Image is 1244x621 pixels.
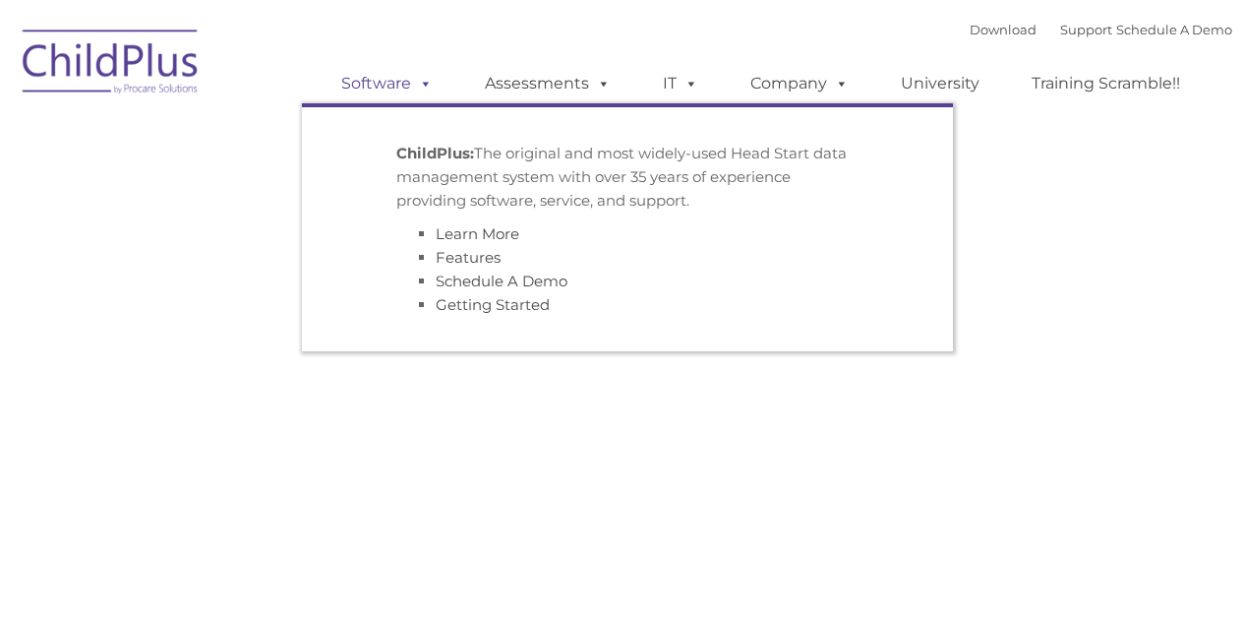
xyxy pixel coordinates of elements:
a: Download [970,22,1037,37]
a: IT [643,64,718,103]
font: | [970,22,1232,37]
a: Assessments [465,64,630,103]
a: Schedule A Demo [1116,22,1232,37]
a: Software [322,64,452,103]
p: The original and most widely-used Head Start data management system with over 35 years of experie... [396,142,859,213]
a: Support [1060,22,1112,37]
a: Features [436,248,501,267]
a: Learn More [436,224,519,243]
a: Company [731,64,868,103]
a: Training Scramble!! [1012,64,1200,103]
a: Schedule A Demo [436,272,567,290]
a: Getting Started [436,295,550,314]
strong: ChildPlus: [396,144,474,162]
a: University [881,64,999,103]
img: ChildPlus by Procare Solutions [13,16,209,114]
